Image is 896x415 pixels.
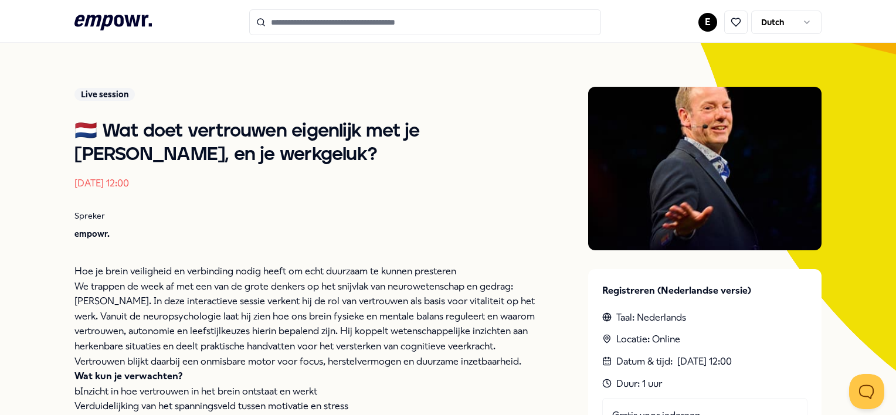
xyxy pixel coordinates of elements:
p: empowr. [74,227,541,240]
div: Datum & tijd : [602,354,807,369]
iframe: Help Scout Beacon - Open [849,374,884,409]
input: Search for products, categories or subcategories [249,9,601,35]
h1: 🇳🇱 Wat doet vertrouwen eigenlijk met je [PERSON_NAME], en je werkgeluk? [74,120,541,166]
div: Duur: 1 uur [602,376,807,392]
p: We trappen de week af met een van de grote denkers op het snijvlak van neurowetenschap en gedrag:... [74,279,541,369]
div: Live session [74,88,135,101]
p: Registreren (Nederlandse versie) [602,283,807,298]
div: Taal: Nederlands [602,310,807,325]
p: Hoe je brein veiligheid en verbinding nodig heeft om echt duurzaam te kunnen presteren [74,264,541,279]
img: Presenter image [588,87,822,251]
p: Verduidelijking van het spanningsveld tussen motivatie en stress [74,399,541,414]
time: [DATE] 12:00 [677,354,732,369]
strong: Wat kun je verwachten? [74,370,182,382]
div: Locatie: Online [602,332,807,347]
time: [DATE] 12:00 [74,178,129,189]
p: Spreker [74,209,541,222]
button: E [698,13,717,32]
p: bInzicht in hoe vertrouwen in het brein ontstaat en werkt [74,384,541,399]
